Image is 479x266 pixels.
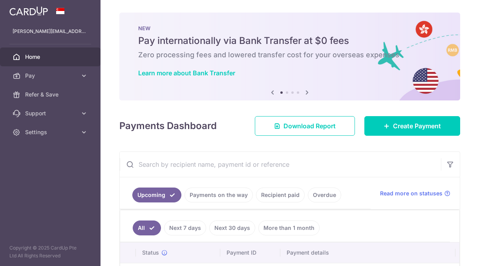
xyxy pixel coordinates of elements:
[132,188,181,202] a: Upcoming
[138,69,235,77] a: Learn more about Bank Transfer
[428,242,471,262] iframe: Opens a widget where you can find more information
[119,119,217,133] h4: Payments Dashboard
[258,220,320,235] a: More than 1 month
[138,35,441,47] h5: Pay internationally via Bank Transfer at $0 fees
[138,25,441,31] p: NEW
[220,242,280,263] th: Payment ID
[308,188,341,202] a: Overdue
[255,116,355,136] a: Download Report
[119,13,460,100] img: Bank transfer banner
[380,189,442,197] span: Read more on statuses
[25,91,77,98] span: Refer & Save
[256,188,305,202] a: Recipient paid
[380,189,450,197] a: Read more on statuses
[283,121,336,131] span: Download Report
[9,6,48,16] img: CardUp
[25,109,77,117] span: Support
[142,249,159,257] span: Status
[164,220,206,235] a: Next 7 days
[25,53,77,61] span: Home
[25,128,77,136] span: Settings
[393,121,441,131] span: Create Payment
[120,152,441,177] input: Search by recipient name, payment id or reference
[185,188,253,202] a: Payments on the way
[133,220,161,235] a: All
[13,27,88,35] p: [PERSON_NAME][EMAIL_ADDRESS][DOMAIN_NAME]
[364,116,460,136] a: Create Payment
[280,242,455,263] th: Payment details
[25,72,77,80] span: Pay
[209,220,255,235] a: Next 30 days
[138,50,441,60] h6: Zero processing fees and lowered transfer cost for your overseas expenses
